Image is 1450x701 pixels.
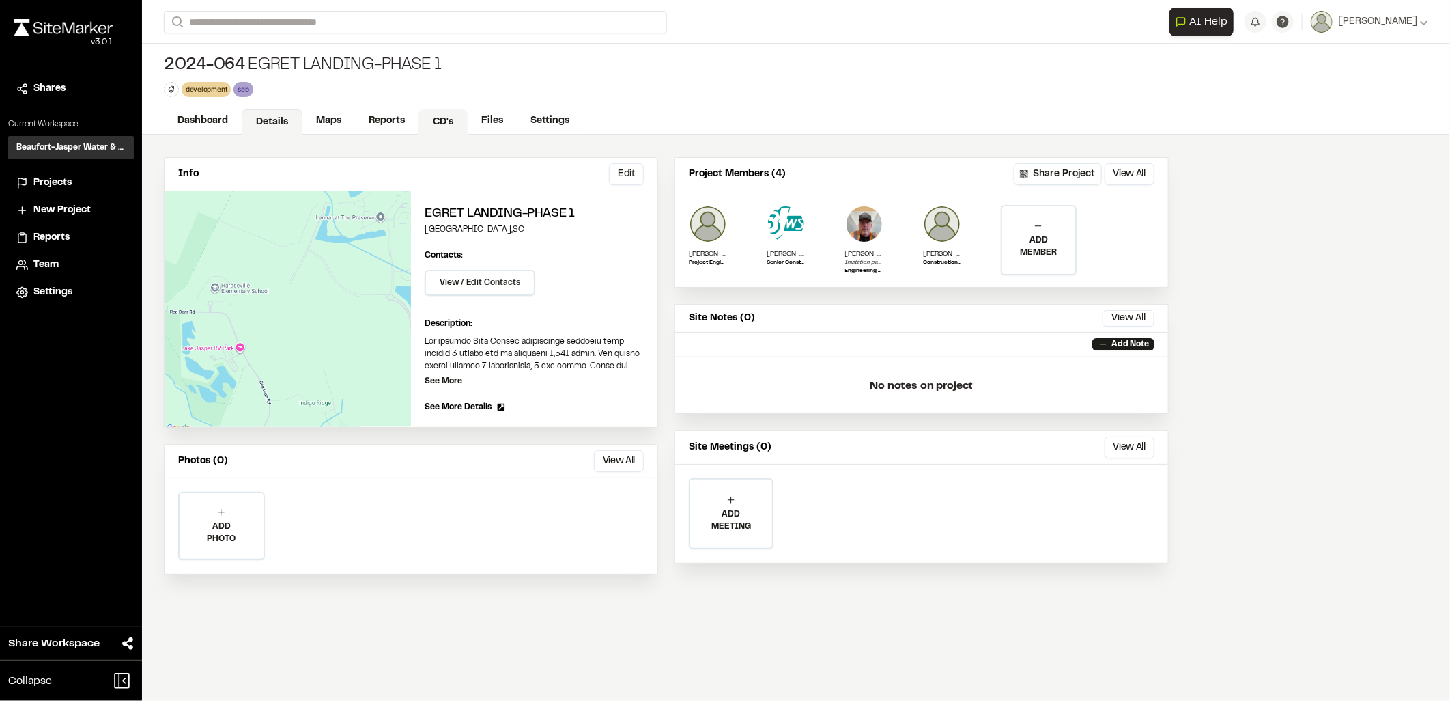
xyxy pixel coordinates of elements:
[1311,11,1428,33] button: [PERSON_NAME]
[8,635,100,652] span: Share Workspace
[468,108,517,134] a: Files
[689,259,727,267] p: Project Engineer
[180,521,264,545] p: ADD PHOTO
[16,285,126,300] a: Settings
[689,440,771,455] p: Site Meetings (0)
[923,205,961,243] img: Matthew Kirkendall
[16,81,126,96] a: Shares
[8,118,134,130] p: Current Workspace
[845,205,883,243] img: Cliff Schwabauer
[425,270,535,296] button: View / Edit Contacts
[178,454,228,469] p: Photos (0)
[425,375,462,387] p: See More
[164,11,188,33] button: Search
[33,203,91,218] span: New Project
[233,82,253,96] div: sob
[1169,8,1234,36] button: Open AI Assistant
[425,318,644,330] p: Description:
[686,364,1157,408] p: No notes on project
[33,230,70,245] span: Reports
[1105,437,1154,458] button: View All
[767,205,805,243] img: Jason Quick
[16,258,126,273] a: Team
[33,258,59,273] span: Team
[609,163,644,185] button: Edit
[689,205,727,243] img: Jordan Silva
[517,108,583,134] a: Settings
[164,55,442,77] div: Egret Landing-Phase 1
[16,203,126,218] a: New Project
[164,55,245,77] span: 2024-064
[33,285,72,300] span: Settings
[594,450,644,472] button: View All
[767,259,805,267] p: Senior Construction Manager
[16,141,126,154] h3: Beaufort-Jasper Water & Sewer Authority
[425,401,492,413] span: See More Details
[1111,338,1149,350] p: Add Note
[182,82,231,96] div: development
[425,205,644,223] h2: Egret Landing-Phase 1
[355,108,418,134] a: Reports
[845,249,883,259] p: [PERSON_NAME]
[33,81,66,96] span: Shares
[16,230,126,245] a: Reports
[690,508,772,533] p: ADD MEETING
[164,82,179,97] button: Edit Tags
[1002,234,1075,259] p: ADD MEMBER
[845,259,883,267] p: Invitation pending
[1014,163,1102,185] button: Share Project
[689,167,786,182] p: Project Members (4)
[1189,14,1227,30] span: AI Help
[845,267,883,275] p: Engineering Construction Supervisor South of the Broad
[178,167,199,182] p: Info
[1169,8,1239,36] div: Open AI Assistant
[767,249,805,259] p: [PERSON_NAME]
[689,249,727,259] p: [PERSON_NAME]
[164,108,242,134] a: Dashboard
[923,259,961,267] p: Construction Inspector
[1338,14,1417,29] span: [PERSON_NAME]
[1311,11,1333,33] img: User
[689,311,755,326] p: Site Notes (0)
[33,176,72,191] span: Projects
[242,109,302,135] a: Details
[14,19,113,36] img: rebrand.png
[425,335,644,372] p: Lor ipsumdo Sita Consec adipiscinge seddoeiu temp incidid 3 utlabo etd ma aliquaeni 1,541 admin. ...
[1105,163,1154,185] button: View All
[425,249,463,262] p: Contacts:
[16,176,126,191] a: Projects
[14,36,113,49] div: Oh geez...please don't...
[418,109,468,135] a: CD's
[1103,310,1154,327] button: View All
[302,108,355,134] a: Maps
[8,673,52,689] span: Collapse
[923,249,961,259] p: [PERSON_NAME]
[425,223,644,236] p: [GEOGRAPHIC_DATA] , SC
